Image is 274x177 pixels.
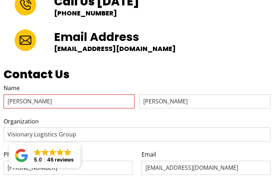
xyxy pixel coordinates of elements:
label: Email [141,148,270,159]
label: Organization [4,115,270,125]
a: Close GoogleGoogleGoogleGoogleGoogle 5.046 reviews [9,143,81,168]
input: First [4,94,135,108]
label: Phone [4,148,133,159]
p: [PHONE_NUMBER] [54,9,265,17]
img: Image [15,29,36,51]
h2: Contact Us [4,67,270,82]
legend: Name [4,82,270,92]
strong: Email Address [54,29,139,45]
p: [EMAIL_ADDRESS][DOMAIN_NAME] [54,45,265,53]
input: Last [139,94,270,108]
